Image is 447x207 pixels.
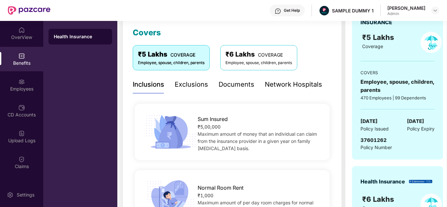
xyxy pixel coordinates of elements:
img: svg+xml;base64,PHN2ZyBpZD0iQ0RfQWNjb3VudHMiIGRhdGEtbmFtZT0iQ0QgQWNjb3VudHMiIHhtbG5zPSJodHRwOi8vd3... [18,104,25,111]
span: [DATE] [360,117,378,125]
span: ₹5 Lakhs [362,33,396,42]
img: New Pazcare Logo [8,6,50,15]
span: COVERAGE [258,52,283,58]
span: Sum Insured [198,115,228,123]
img: svg+xml;base64,PHN2ZyBpZD0iSG9tZSIgeG1sbnM9Imh0dHA6Ly93d3cudzMub3JnLzIwMDAvc3ZnIiB3aWR0aD0iMjAiIG... [18,27,25,33]
div: Employee, spouse, children, parents [360,78,435,94]
img: policyIcon [420,32,442,53]
span: Maximum amount of money that an individual can claim from the insurance provider in a given year ... [198,131,317,151]
img: svg+xml;base64,PHN2ZyBpZD0iVXBsb2FkX0xvZ3MiIGRhdGEtbmFtZT0iVXBsb2FkIExvZ3MiIHhtbG5zPSJodHRwOi8vd3... [18,130,25,137]
div: Inclusions [133,79,164,90]
div: ₹5,00,000 [198,123,321,130]
span: Policy Number [360,145,392,150]
div: Documents [219,79,254,90]
div: ₹1,000 [198,192,321,199]
div: SAMPLE DUMMY 1 [332,8,374,14]
span: 37601262 [360,137,387,143]
img: svg+xml;base64,PHN2ZyBpZD0iU2V0dGluZy0yMHgyMCIgeG1sbnM9Imh0dHA6Ly93d3cudzMub3JnLzIwMDAvc3ZnIiB3aW... [7,192,13,198]
div: Settings [15,192,36,198]
span: ₹6 Lakhs [362,195,396,203]
img: icon [144,113,198,151]
div: Health Insurance [54,33,107,40]
div: Employee, spouse, children, parents [138,60,204,66]
span: Coverage [362,43,383,49]
div: ₹6 Lakhs [225,49,292,60]
img: svg+xml;base64,PHN2ZyBpZD0iQ2xhaW0iIHhtbG5zPSJodHRwOi8vd3d3LnczLm9yZy8yMDAwL3N2ZyIgd2lkdGg9IjIwIi... [18,182,25,188]
img: svg+xml;base64,PHN2ZyBpZD0iRW1wbG95ZWVzIiB4bWxucz0iaHR0cDovL3d3dy53My5vcmcvMjAwMC9zdmciIHdpZHRoPS... [18,78,25,85]
img: svg+xml;base64,PHN2ZyBpZD0iSGVscC0zMngzMiIgeG1sbnM9Imh0dHA6Ly93d3cudzMub3JnLzIwMDAvc3ZnIiB3aWR0aD... [275,8,281,14]
div: Get Help [284,8,300,13]
div: Exclusions [175,79,208,90]
div: Health Insurance [360,178,405,186]
img: svg+xml;base64,PHN2ZyBpZD0iQmVuZWZpdHMiIHhtbG5zPSJodHRwOi8vd3d3LnczLm9yZy8yMDAwL3N2ZyIgd2lkdGg9Ij... [18,53,25,59]
div: Network Hospitals [265,79,322,90]
span: Policy Issued [360,125,389,132]
div: COVERS [360,69,435,76]
span: Normal Room Rent [198,184,243,192]
img: insurerLogo [409,180,432,183]
div: ₹5 Lakhs [138,49,204,60]
span: Policy Expiry [407,125,435,132]
img: Pazcare_Alternative_logo-01-01.png [320,6,329,15]
img: svg+xml;base64,PHN2ZyBpZD0iQ2xhaW0iIHhtbG5zPSJodHRwOi8vd3d3LnczLm9yZy8yMDAwL3N2ZyIgd2lkdGg9IjIwIi... [18,156,25,163]
div: Employee, spouse, children, parents [225,60,292,66]
span: Covers [133,28,161,37]
div: 470 Employees | 99 Dependents [360,95,435,101]
div: [PERSON_NAME] [387,5,425,11]
span: COVERAGE [170,52,195,58]
img: svg+xml;base64,PHN2ZyBpZD0iRHJvcGRvd24tMzJ4MzIiIHhtbG5zPSJodHRwOi8vd3d3LnczLm9yZy8yMDAwL3N2ZyIgd2... [433,8,438,13]
span: [DATE] [407,117,424,125]
div: Admin [387,11,425,16]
